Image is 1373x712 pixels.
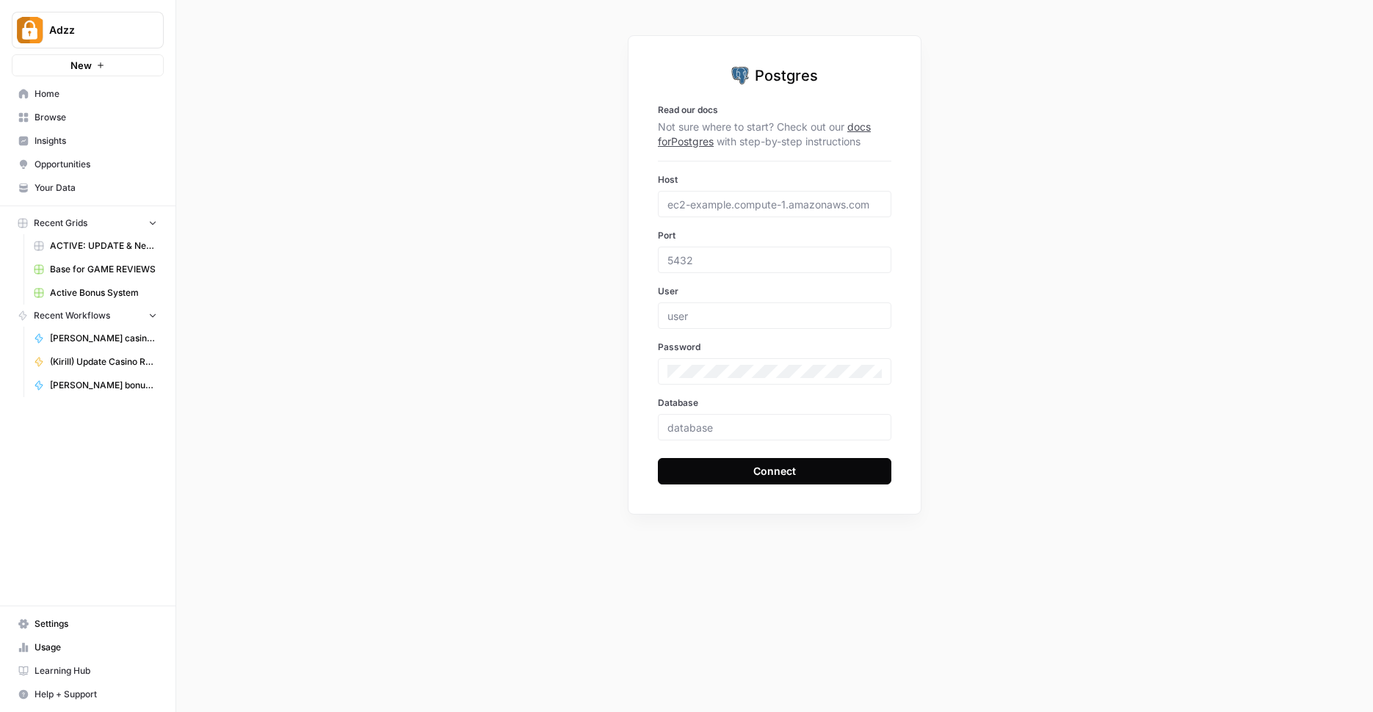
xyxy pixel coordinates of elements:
[753,464,796,479] div: Connect
[667,253,882,266] input: 5432
[34,217,87,230] span: Recent Grids
[34,309,110,322] span: Recent Workflows
[49,23,138,37] span: Adzz
[658,285,891,298] label: User
[35,617,157,631] span: Settings
[12,153,164,176] a: Opportunities
[12,12,164,48] button: Workspace: Adzz
[35,181,157,195] span: Your Data
[667,309,882,322] input: user
[12,659,164,683] a: Learning Hub
[658,229,891,242] label: Port
[27,350,164,374] a: (Kirill) Update Casino Review: CasinosHub
[658,173,891,186] label: Host
[50,379,157,392] span: [PERSON_NAME] bonus to wp - grid specific [PERSON_NAME]
[667,421,882,434] input: database
[35,664,157,678] span: Learning Hub
[50,286,157,299] span: Active Bonus System
[50,332,157,345] span: [PERSON_NAME] casino games
[658,341,891,354] label: Password
[12,106,164,129] a: Browse
[658,120,891,149] p: Not sure where to start? Check out our with step-by-step instructions
[35,87,157,101] span: Home
[50,263,157,276] span: Base for GAME REVIEWS
[17,17,43,43] img: Adzz Logo
[12,54,164,76] button: New
[27,234,164,258] a: ACTIVE: UPDATE & New Casino Reviews
[12,82,164,106] a: Home
[658,65,891,86] div: Postgres
[12,176,164,200] a: Your Data
[50,239,157,253] span: ACTIVE: UPDATE & New Casino Reviews
[12,212,164,234] button: Recent Grids
[12,305,164,327] button: Recent Workflows
[35,641,157,654] span: Usage
[658,458,891,484] button: Connect
[50,355,157,368] span: (Kirill) Update Casino Review: CasinosHub
[12,636,164,659] a: Usage
[35,158,157,171] span: Opportunities
[35,688,157,701] span: Help + Support
[35,134,157,148] span: Insights
[27,327,164,350] a: [PERSON_NAME] casino games
[12,129,164,153] a: Insights
[658,103,891,117] p: Read our docs
[70,58,92,73] span: New
[667,197,882,211] input: ec2-example.compute-1.amazonaws.com
[27,258,164,281] a: Base for GAME REVIEWS
[12,683,164,706] button: Help + Support
[658,396,891,410] label: Database
[12,612,164,636] a: Settings
[27,281,164,305] a: Active Bonus System
[27,374,164,397] a: [PERSON_NAME] bonus to wp - grid specific [PERSON_NAME]
[35,111,157,124] span: Browse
